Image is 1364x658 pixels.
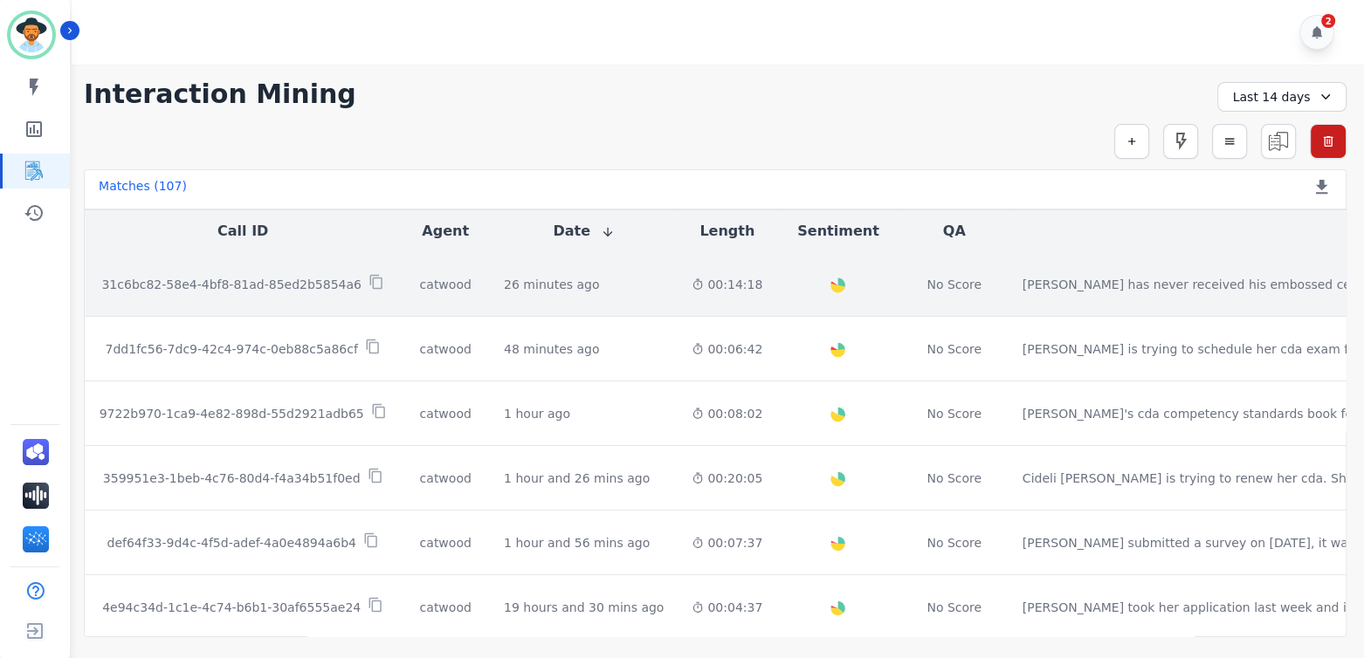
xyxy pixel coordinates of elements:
[927,340,982,358] div: No Score
[692,470,762,487] div: 00:20:05
[927,470,982,487] div: No Score
[101,276,362,293] p: 31c6bc82-58e4-4bf8-81ad-85ed2b5854a6
[107,534,356,552] p: def64f33-9d4c-4f5d-adef-4a0e4894a6b4
[927,534,982,552] div: No Score
[504,599,664,616] div: 19 hours and 30 mins ago
[103,470,361,487] p: 359951e3-1beb-4c76-80d4-f4a34b51f0ed
[1217,82,1347,112] div: Last 14 days
[422,221,469,242] button: Agent
[415,405,476,422] div: catwood
[927,276,982,293] div: No Score
[504,405,570,422] div: 1 hour ago
[415,340,476,358] div: catwood
[99,177,187,202] div: Matches ( 107 )
[797,221,878,242] button: Sentiment
[504,340,599,358] div: 48 minutes ago
[504,534,650,552] div: 1 hour and 56 mins ago
[10,14,52,56] img: Bordered avatar
[1321,14,1335,28] div: 2
[504,470,650,487] div: 1 hour and 26 mins ago
[415,276,476,293] div: catwood
[106,340,358,358] p: 7dd1fc56-7dc9-42c4-974c-0eb88c5a86cf
[692,405,762,422] div: 00:08:02
[553,221,615,242] button: Date
[415,599,476,616] div: catwood
[692,599,762,616] div: 00:04:37
[415,534,476,552] div: catwood
[699,221,754,242] button: Length
[102,599,361,616] p: 4e94c34d-1c1e-4c74-b6b1-30af6555ae24
[692,276,762,293] div: 00:14:18
[100,405,364,422] p: 9722b970-1ca9-4e82-898d-55d2921adb65
[217,221,268,242] button: Call ID
[692,340,762,358] div: 00:06:42
[927,405,982,422] div: No Score
[504,276,599,293] div: 26 minutes ago
[415,470,476,487] div: catwood
[927,599,982,616] div: No Score
[84,79,356,110] h1: Interaction Mining
[692,534,762,552] div: 00:07:37
[943,221,966,242] button: QA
